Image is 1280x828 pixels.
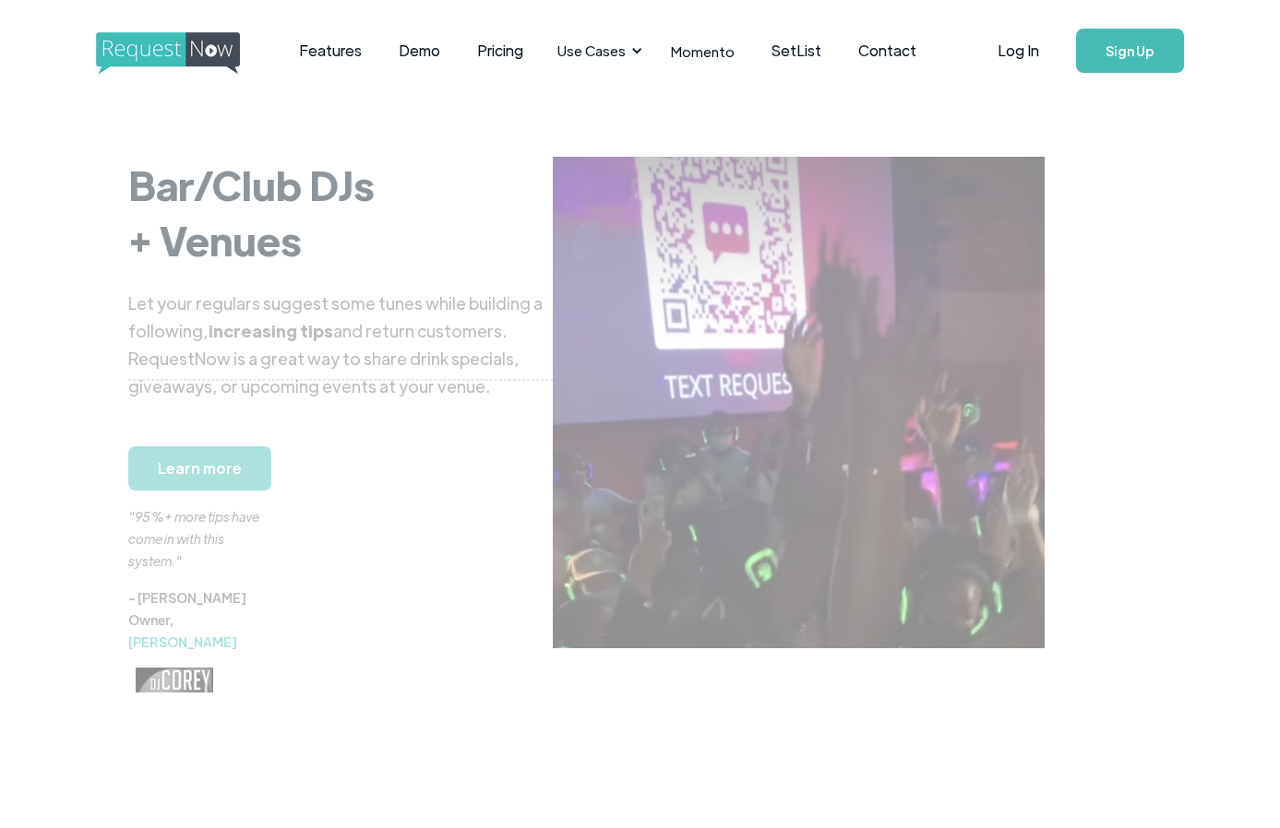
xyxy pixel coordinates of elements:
div: Let your regulars suggest some tunes while building a following, and return customers. RequestNow... [128,290,553,400]
a: Pricing [459,22,542,79]
a: home [96,32,234,69]
a: [PERSON_NAME] [128,633,237,650]
a: Demo [380,22,459,79]
strong: increasing tips [209,320,333,341]
a: Contact [840,22,935,79]
div: - [PERSON_NAME] Owner, [128,586,267,653]
a: Log In [979,18,1058,83]
div: "95%+ more tips have come in with this system." [128,461,267,572]
img: requestnow logo [96,32,274,75]
a: Sign Up [1076,29,1184,73]
a: Learn more [128,446,271,491]
strong: Bar/Club DJs + Venues [128,159,375,266]
div: Use Cases [546,22,648,79]
a: Features [281,22,380,79]
div: Use Cases [557,41,626,61]
a: Momento [652,24,753,78]
a: SetList [753,22,840,79]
